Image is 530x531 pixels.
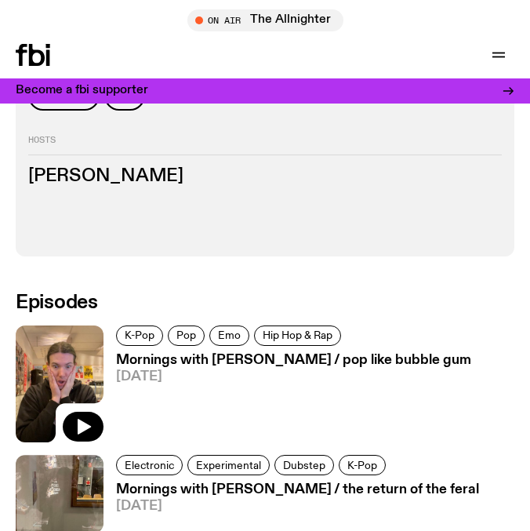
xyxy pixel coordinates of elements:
[16,85,148,96] h3: Become a fbi supporter
[274,455,334,475] a: Dubstep
[283,459,325,471] span: Dubstep
[254,326,341,346] a: Hip Hop & Rap
[263,329,332,341] span: Hip Hop & Rap
[125,329,154,341] span: K-Pop
[187,9,343,31] button: On AirThe Allnighter
[28,136,502,155] h2: Hosts
[168,326,205,346] a: Pop
[176,329,196,341] span: Pop
[116,354,471,367] h3: Mornings with [PERSON_NAME] / pop like bubble gum
[16,294,514,312] h2: Episodes
[347,459,377,471] span: K-Pop
[103,354,471,442] a: Mornings with [PERSON_NAME] / pop like bubble gum[DATE]
[125,459,174,471] span: Electronic
[196,459,261,471] span: Experimental
[339,455,386,475] a: K-Pop
[209,326,249,346] a: Emo
[116,483,479,496] h3: Mornings with [PERSON_NAME] / the return of the feral
[116,326,163,346] a: K-Pop
[116,500,479,513] span: [DATE]
[116,455,183,475] a: Electronic
[16,326,103,442] img: A picture of Jim in the fbi.radio studio, with their hands against their cheeks and a surprised e...
[116,370,471,384] span: [DATE]
[28,168,502,185] h3: [PERSON_NAME]
[187,455,270,475] a: Experimental
[218,329,241,341] span: Emo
